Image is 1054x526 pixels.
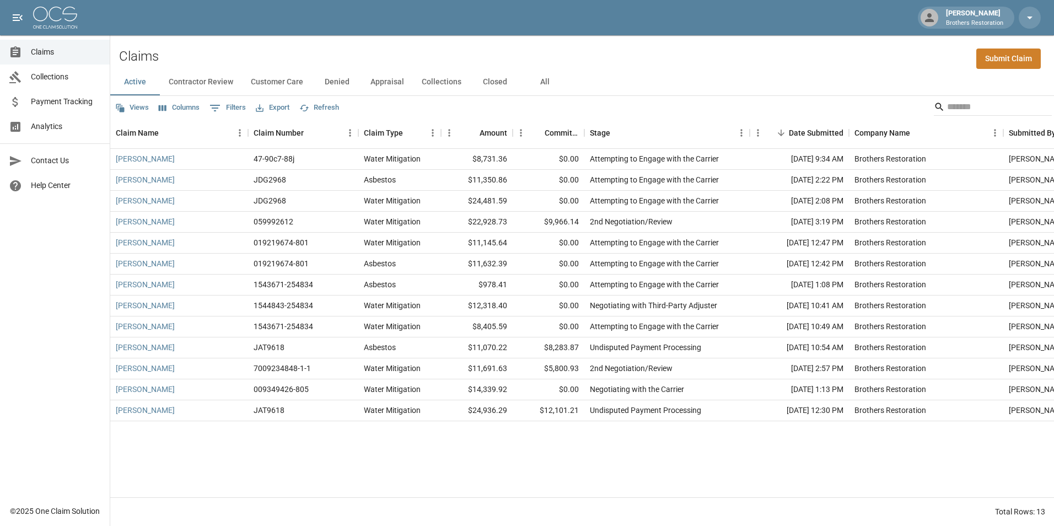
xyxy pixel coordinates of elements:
button: Menu [513,125,529,141]
div: Date Submitted [789,117,843,148]
span: Contact Us [31,155,101,167]
div: Attempting to Engage with the Carrier [590,321,719,332]
button: Menu [733,125,750,141]
div: $14,339.92 [441,379,513,400]
div: Brothers Restoration [854,237,926,248]
div: Negotiating with the Carrier [590,384,684,395]
div: Brothers Restoration [854,363,926,374]
div: $0.00 [513,233,584,254]
div: [DATE] 10:54 AM [750,337,849,358]
div: JDG2968 [254,195,286,206]
div: Water Mitigation [364,216,421,227]
div: Attempting to Engage with the Carrier [590,258,719,269]
a: [PERSON_NAME] [116,237,175,248]
button: Sort [464,125,480,141]
button: Show filters [207,99,249,117]
button: Appraisal [362,69,413,95]
button: Menu [232,125,248,141]
div: Search [934,98,1052,118]
div: $8,405.59 [441,316,513,337]
a: [PERSON_NAME] [116,405,175,416]
div: $11,145.64 [441,233,513,254]
div: Company Name [854,117,910,148]
button: Customer Care [242,69,312,95]
div: Attempting to Engage with the Carrier [590,153,719,164]
button: All [520,69,569,95]
button: Sort [773,125,789,141]
div: 7009234848-1-1 [254,363,311,374]
div: [DATE] 10:41 AM [750,296,849,316]
a: [PERSON_NAME] [116,321,175,332]
a: [PERSON_NAME] [116,174,175,185]
a: [PERSON_NAME] [116,258,175,269]
div: $0.00 [513,296,584,316]
div: Water Mitigation [364,321,421,332]
span: Collections [31,71,101,83]
div: Brothers Restoration [854,321,926,332]
a: [PERSON_NAME] [116,279,175,290]
div: Attempting to Engage with the Carrier [590,279,719,290]
button: Denied [312,69,362,95]
div: $11,350.86 [441,170,513,191]
div: JAT9618 [254,342,284,353]
div: $0.00 [513,170,584,191]
div: [DATE] 12:47 PM [750,233,849,254]
div: 47-90c7-88j [254,153,294,164]
div: [DATE] 3:19 PM [750,212,849,233]
button: Collections [413,69,470,95]
a: [PERSON_NAME] [116,342,175,353]
span: Help Center [31,180,101,191]
div: JDG2968 [254,174,286,185]
button: Views [112,99,152,116]
div: Brothers Restoration [854,195,926,206]
div: JAT9618 [254,405,284,416]
div: $12,101.21 [513,400,584,421]
div: Water Mitigation [364,195,421,206]
button: Export [253,99,292,116]
div: Company Name [849,117,1003,148]
button: Menu [441,125,458,141]
div: [DATE] 12:42 PM [750,254,849,275]
div: $11,070.22 [441,337,513,358]
div: $9,966.14 [513,212,584,233]
div: Asbestos [364,279,396,290]
div: Water Mitigation [364,384,421,395]
button: Menu [342,125,358,141]
button: Contractor Review [160,69,242,95]
div: Attempting to Engage with the Carrier [590,195,719,206]
div: 2nd Negotiation/Review [590,216,673,227]
div: Claim Type [358,117,441,148]
div: Attempting to Engage with the Carrier [590,237,719,248]
a: [PERSON_NAME] [116,195,175,206]
button: Sort [304,125,319,141]
button: Menu [750,125,766,141]
div: 1543671-254834 [254,321,313,332]
span: Claims [31,46,101,58]
button: Sort [910,125,926,141]
div: $0.00 [513,191,584,212]
div: Date Submitted [750,117,849,148]
div: [DATE] 2:57 PM [750,358,849,379]
div: $11,691.63 [441,358,513,379]
a: Submit Claim [976,49,1041,69]
div: $0.00 [513,379,584,400]
p: Brothers Restoration [946,19,1003,28]
div: $5,800.93 [513,358,584,379]
div: Claim Name [110,117,248,148]
div: Attempting to Engage with the Carrier [590,174,719,185]
button: Active [110,69,160,95]
div: Asbestos [364,258,396,269]
div: Undisputed Payment Processing [590,405,701,416]
h2: Claims [119,49,159,65]
a: [PERSON_NAME] [116,216,175,227]
div: Brothers Restoration [854,279,926,290]
div: Brothers Restoration [854,153,926,164]
div: 1543671-254834 [254,279,313,290]
div: 2nd Negotiation/Review [590,363,673,374]
div: [DATE] 1:13 PM [750,379,849,400]
div: Claim Type [364,117,403,148]
button: Sort [159,125,174,141]
div: Brothers Restoration [854,174,926,185]
span: Analytics [31,121,101,132]
div: [DATE] 2:08 PM [750,191,849,212]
